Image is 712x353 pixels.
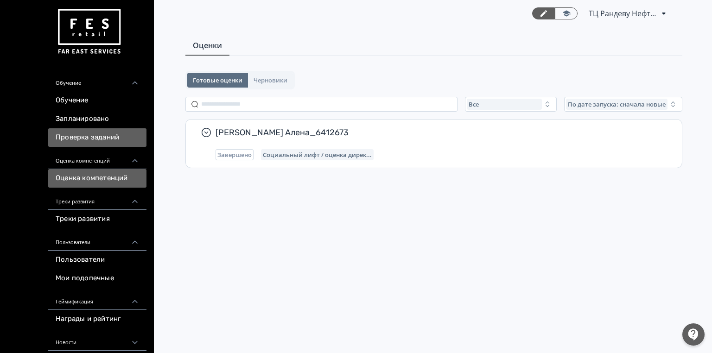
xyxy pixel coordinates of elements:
[48,69,146,91] div: Обучение
[217,151,252,158] span: Завершено
[48,91,146,110] a: Обучение
[248,73,293,88] button: Черновики
[48,110,146,128] a: Запланировано
[56,6,122,58] img: https://files.teachbase.ru/system/account/57463/logo/medium-936fc5084dd2c598f50a98b9cbe0469a.png
[48,269,146,288] a: Мои подопечные
[48,188,146,210] div: Треки развития
[187,73,248,88] button: Готовые оценки
[193,40,222,51] span: Оценки
[48,128,146,147] a: Проверка заданий
[589,8,658,19] span: ТЦ Рандеву Нефтеюганск СИН 6412673
[48,210,146,228] a: Треки развития
[469,101,479,108] span: Все
[48,147,146,169] div: Оценка компетенций
[564,97,682,112] button: По дате запуска: сначала новые
[555,7,578,19] a: Переключиться в режим ученика
[48,328,146,351] div: Новости
[254,76,287,84] span: Черновики
[568,101,666,108] span: По дате запуска: сначала новые
[465,97,557,112] button: Все
[48,310,146,328] a: Награды и рейтинг
[216,127,660,138] span: [PERSON_NAME] Алена_6412673
[48,228,146,251] div: Пользователи
[193,76,242,84] span: Готовые оценки
[48,169,146,188] a: Оценка компетенций
[48,288,146,310] div: Геймификация
[263,151,372,158] span: Социальный лифт / оценка директора магазина
[48,251,146,269] a: Пользователи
